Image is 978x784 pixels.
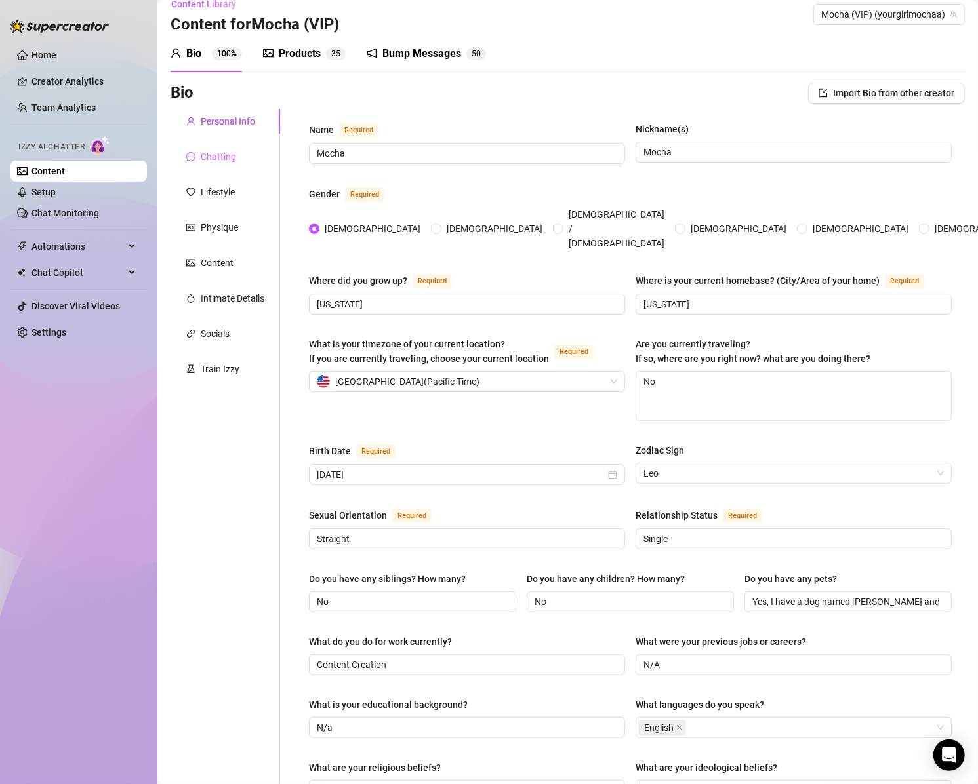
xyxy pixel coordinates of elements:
div: Do you have any pets? [744,572,837,586]
span: Required [356,444,396,459]
input: Do you have any children? How many? [535,595,723,609]
span: Required [723,509,762,523]
label: Gender [309,186,399,202]
div: Where did you grow up? [309,273,407,288]
sup: 100% [212,47,242,60]
span: Leo [643,463,944,483]
label: What are your religious beliefs? [309,760,450,775]
span: link [186,329,195,338]
a: Chat Monitoring [31,208,99,218]
div: Sexual Orientation [309,508,387,522]
span: English [644,720,674,735]
label: Do you have any pets? [744,572,846,586]
a: Settings [31,327,66,338]
input: Relationship Status [643,532,941,546]
span: 0 [476,49,481,58]
div: Personal Info [201,114,255,128]
sup: 50 [466,47,486,60]
span: user [186,117,195,126]
span: fire [186,294,195,303]
input: Where did you grow up? [317,297,615,311]
span: 3 [331,49,336,58]
span: experiment [186,364,195,374]
div: Socials [201,326,230,341]
span: picture [186,258,195,267]
img: logo-BBDzfeDw.svg [10,20,109,33]
div: Nickname(s) [636,122,689,136]
span: [DEMOGRAPHIC_DATA] [319,222,426,236]
div: Gender [309,187,340,201]
label: What are your ideological beliefs? [636,760,786,775]
a: Home [31,50,56,60]
a: Content [31,166,65,176]
span: heart [186,187,195,197]
div: Lifestyle [201,185,235,199]
div: What languages do you speak? [636,697,764,712]
div: Relationship Status [636,508,718,522]
span: Required [413,274,452,288]
img: AI Chatter [90,136,110,155]
input: What do you do for work currently? [317,657,615,672]
div: Do you have any siblings? How many? [309,572,466,586]
input: Nickname(s) [643,145,941,159]
h3: Content for Mocha (VIP) [171,14,339,35]
span: English [638,720,686,735]
input: Where is your current homebase? (City/Area of your home) [643,297,941,311]
span: Chat Copilot [31,262,125,283]
span: close [676,724,683,731]
div: Physique [201,220,238,235]
span: Are you currently traveling? If so, where are you right now? what are you doing there? [636,339,870,364]
div: Intimate Details [201,291,264,305]
label: Relationship Status [636,507,777,523]
div: What are your ideological beliefs? [636,760,777,775]
input: Sexual Orientation [317,532,615,546]
label: Birth Date [309,443,410,459]
div: What is your educational background? [309,697,468,712]
span: 5 [472,49,476,58]
img: Chat Copilot [17,268,26,277]
label: Nickname(s) [636,122,698,136]
input: Name [317,146,615,161]
span: idcard [186,223,195,232]
div: Products [279,46,321,62]
input: Birth Date [317,467,605,482]
span: [GEOGRAPHIC_DATA] ( Pacific Time ) [335,372,479,391]
div: What do you do for work currently? [309,635,452,649]
div: Bio [186,46,201,62]
span: Izzy AI Chatter [18,141,85,153]
div: What are your religious beliefs? [309,760,441,775]
input: What were your previous jobs or careers? [643,657,941,672]
div: Name [309,123,334,137]
label: Where is your current homebase? (City/Area of your home) [636,273,939,288]
label: Zodiac Sign [636,443,693,458]
div: Bump Messages [382,46,461,62]
div: What were your previous jobs or careers? [636,635,806,649]
div: Train Izzy [201,362,239,376]
label: Sexual Orientation [309,507,446,523]
span: message [186,152,195,161]
span: [DEMOGRAPHIC_DATA] / [DEMOGRAPHIC_DATA] [563,207,670,250]
a: Discover Viral Videos [31,301,120,311]
input: What languages do you speak? [689,720,691,735]
h3: Bio [171,83,194,104]
div: Content [201,256,234,270]
button: Import Bio from other creator [808,83,965,104]
div: Zodiac Sign [636,443,684,458]
span: picture [263,48,274,58]
div: Open Intercom Messenger [933,739,965,771]
label: Name [309,122,393,138]
span: [DEMOGRAPHIC_DATA] [685,222,792,236]
label: What is your educational background? [309,697,477,712]
a: Setup [31,187,56,197]
input: Do you have any pets? [752,595,941,609]
span: [DEMOGRAPHIC_DATA] [807,222,914,236]
span: user [171,48,181,58]
textarea: No [636,372,951,420]
span: Required [339,123,378,138]
label: Do you have any siblings? How many? [309,572,475,586]
div: Birth Date [309,444,351,458]
span: Mocha (VIP) (yourgirlmochaa) [821,5,957,24]
span: team [950,10,958,18]
span: Required [345,187,384,202]
span: import [819,88,828,98]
